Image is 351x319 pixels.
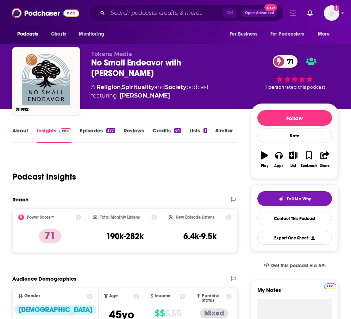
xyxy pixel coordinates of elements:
[242,9,277,17] button: Open AdvancedNew
[257,147,272,172] button: Play
[287,7,299,19] a: Show notifications dropdown
[257,287,332,299] label: My Notes
[12,196,29,203] h2: Reach
[290,164,296,168] div: List
[39,229,61,243] p: 71
[12,275,76,282] h2: Audience Demographics
[14,305,96,315] div: [DEMOGRAPHIC_DATA]
[109,294,118,298] span: Age
[74,27,113,41] button: open menu
[96,84,121,90] a: Religion
[106,231,144,242] h3: 190k-282k
[59,128,71,134] img: Podchaser Pro
[155,294,171,298] span: Income
[200,308,228,318] div: Mixed
[12,6,79,20] img: Podchaser - Follow, Share and Rate Podcasts
[154,84,165,90] span: and
[223,8,236,18] span: ⌘ K
[334,5,339,11] svg: Add a profile image
[176,308,181,319] span: $
[270,29,304,39] span: For Podcasters
[24,294,40,298] span: Gender
[257,231,332,245] button: Export One-Sheet
[286,147,300,172] button: List
[287,196,311,202] span: Tell Me Why
[257,110,332,126] button: Follow
[257,191,332,206] button: tell me why sparkleTell Me Why
[203,128,207,133] div: 1
[264,4,277,11] span: New
[324,5,339,21] span: Logged in as shcarlos
[91,83,209,100] div: A podcast
[152,127,181,143] a: Credits64
[324,5,339,21] img: User Profile
[251,51,339,94] div: 71 1 personrated this podcast
[124,127,144,143] a: Reviews
[155,308,159,319] span: $
[274,164,283,168] div: Apps
[261,164,268,168] div: Play
[324,5,339,21] button: Show profile menu
[245,11,274,15] span: Open Advanced
[91,92,209,100] span: featuring
[88,5,283,21] div: Search podcasts, credits, & more...
[46,27,70,41] a: Charts
[324,283,336,289] img: Podchaser Pro
[176,215,214,220] h2: New Episode Listens
[79,29,104,39] span: Monitoring
[121,84,122,90] span: ,
[160,308,165,319] span: $
[12,127,28,143] a: About
[225,27,266,41] button: open menu
[51,29,66,39] span: Charts
[27,215,54,220] h2: Power Score™
[305,7,315,19] a: Show notifications dropdown
[202,294,225,303] span: Parental Status
[108,7,223,19] input: Search podcasts, credits, & more...
[189,127,207,143] a: Lists1
[257,212,332,225] a: Contact This Podcast
[318,147,332,172] button: Share
[174,128,181,133] div: 64
[91,51,132,57] span: Tokens Media
[165,308,170,319] span: $
[300,147,318,172] button: Bookmark
[122,84,154,90] a: Spirituality
[183,231,217,242] h3: 6.4k-9.5k
[271,263,326,269] span: Get this podcast via API
[171,308,176,319] span: $
[278,196,284,202] img: tell me why sparkle
[273,55,297,68] a: 71
[120,92,170,100] a: Lee C. Camp
[14,49,79,113] img: No Small Endeavor with Lee C. Camp
[215,127,233,143] a: Similar
[12,27,47,41] button: open menu
[258,257,331,274] a: Get this podcast via API
[230,29,257,39] span: For Business
[165,84,186,90] a: Society
[324,282,336,289] a: Pro website
[17,29,38,39] span: Podcasts
[106,128,115,133] div: 377
[313,27,339,41] button: open menu
[100,215,140,220] h2: Total Monthly Listens
[301,164,317,168] div: Bookmark
[318,29,330,39] span: More
[284,85,325,90] span: rated this podcast
[12,171,76,182] h1: Podcast Insights
[265,85,284,90] span: 1 person
[272,147,286,172] button: Apps
[37,127,71,143] a: InsightsPodchaser Pro
[266,27,314,41] button: open menu
[80,127,115,143] a: Episodes377
[280,55,297,68] span: 71
[320,164,330,168] div: Share
[257,129,332,143] div: Rate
